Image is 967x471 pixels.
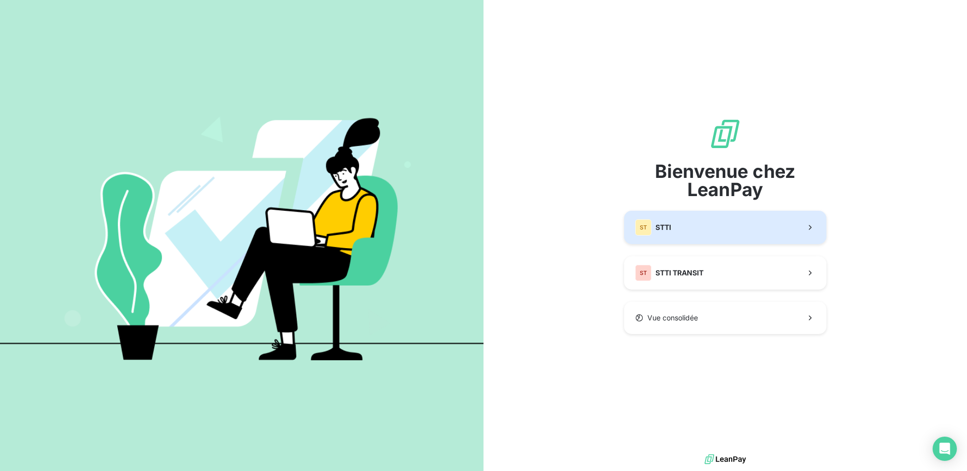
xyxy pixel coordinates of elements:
div: Open Intercom Messenger [933,437,957,461]
span: STTI [655,222,671,232]
span: Vue consolidée [647,313,698,323]
button: STSTTI TRANSIT [624,256,826,290]
div: ST [635,265,651,281]
img: logo sigle [709,118,741,150]
span: Bienvenue chez LeanPay [624,162,826,199]
span: STTI TRANSIT [655,268,704,278]
button: STSTTI [624,211,826,244]
img: logo [705,452,746,467]
div: ST [635,219,651,236]
button: Vue consolidée [624,302,826,334]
